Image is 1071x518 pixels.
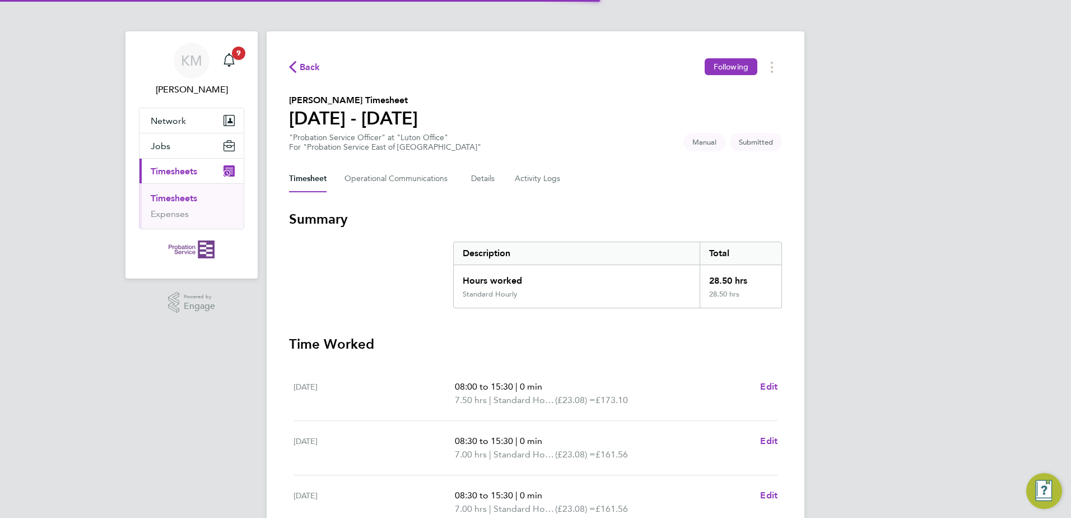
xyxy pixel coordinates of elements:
[454,265,700,290] div: Hours worked
[455,395,487,405] span: 7.50 hrs
[555,395,595,405] span: (£23.08) =
[139,133,244,158] button: Jobs
[151,141,170,151] span: Jobs
[515,490,518,501] span: |
[184,302,215,311] span: Engage
[595,449,628,460] span: £161.56
[151,166,197,177] span: Timesheets
[683,133,725,151] span: This timesheet was manually created.
[289,60,320,74] button: Back
[139,159,244,183] button: Timesheets
[289,210,782,228] h3: Summary
[730,133,782,151] span: This timesheet is Submitted.
[139,183,244,229] div: Timesheets
[151,209,189,219] a: Expenses
[489,395,491,405] span: |
[515,381,518,392] span: |
[760,490,777,501] span: Edit
[1026,473,1062,509] button: Engage Resource Center
[455,503,487,514] span: 7.00 hrs
[294,434,455,461] div: [DATE]
[515,436,518,446] span: |
[139,43,244,96] a: KM[PERSON_NAME]
[151,193,197,203] a: Timesheets
[455,436,513,446] span: 08:30 to 15:30
[493,448,555,461] span: Standard Hourly
[760,489,777,502] a: Edit
[760,434,777,448] a: Edit
[181,53,202,68] span: KM
[294,380,455,407] div: [DATE]
[760,380,777,394] a: Edit
[555,449,595,460] span: (£23.08) =
[125,31,258,279] nav: Main navigation
[455,449,487,460] span: 7.00 hrs
[168,292,216,313] a: Powered byEngage
[700,265,781,290] div: 28.50 hrs
[289,133,481,152] div: "Probation Service Officer" at "Luton Office"
[218,43,240,78] a: 9
[289,335,782,353] h3: Time Worked
[762,58,782,76] button: Timesheets Menu
[289,142,481,152] div: For "Probation Service East of [GEOGRAPHIC_DATA]"
[289,94,418,107] h2: [PERSON_NAME] Timesheet
[139,83,244,96] span: Kate McGrath
[453,242,782,308] div: Summary
[454,242,700,265] div: Description
[515,165,562,192] button: Activity Logs
[455,381,513,392] span: 08:00 to 15:30
[139,240,244,258] a: Go to home page
[700,242,781,265] div: Total
[493,502,555,516] span: Standard Hourly
[760,381,777,392] span: Edit
[344,165,453,192] button: Operational Communications
[300,61,320,74] span: Back
[760,436,777,446] span: Edit
[139,108,244,133] button: Network
[520,381,542,392] span: 0 min
[489,449,491,460] span: |
[520,490,542,501] span: 0 min
[700,290,781,308] div: 28.50 hrs
[455,490,513,501] span: 08:30 to 15:30
[169,240,214,258] img: probationservice-logo-retina.png
[714,62,748,72] span: Following
[289,165,327,192] button: Timesheet
[489,503,491,514] span: |
[232,47,245,60] span: 9
[705,58,757,75] button: Following
[184,292,215,302] span: Powered by
[595,395,628,405] span: £173.10
[555,503,595,514] span: (£23.08) =
[493,394,555,407] span: Standard Hourly
[520,436,542,446] span: 0 min
[294,489,455,516] div: [DATE]
[151,115,186,126] span: Network
[289,107,418,129] h1: [DATE] - [DATE]
[471,165,497,192] button: Details
[595,503,628,514] span: £161.56
[463,290,518,299] div: Standard Hourly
